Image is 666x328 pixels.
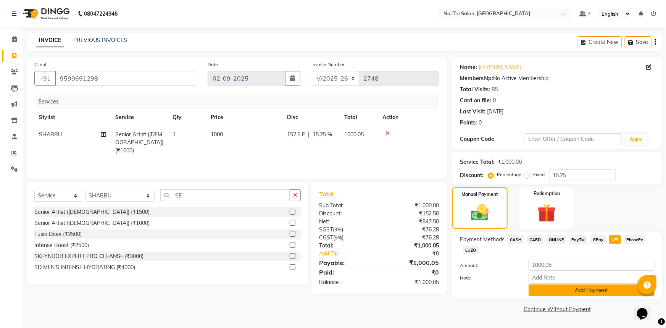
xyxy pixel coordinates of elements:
[529,284,655,296] button: Add Payment
[319,190,337,198] span: Total
[460,236,505,244] span: Payment Methods
[282,109,340,126] th: Disc
[569,235,587,244] span: PayTM
[173,131,176,138] span: 1
[461,191,498,198] label: Manual Payment
[634,297,658,320] iframe: chat widget
[340,109,378,126] th: Total
[34,252,144,260] div: SKEYNDOR EXPERT PRO CLEANSE (₹3000)
[466,202,495,223] img: _cash.svg
[378,109,439,126] th: Action
[379,234,445,242] div: ₹76.28
[460,97,491,105] div: Card on file:
[460,108,485,116] div: Last Visit:
[313,210,379,218] div: Discount:
[313,278,379,286] div: Balance :
[460,158,495,166] div: Service Total:
[335,234,342,241] span: 9%
[498,158,522,166] div: ₹1,000.00
[379,226,445,234] div: ₹76.28
[73,37,127,44] a: PREVIOUS INVOICES
[211,131,223,138] span: 1000
[460,171,484,179] div: Discount:
[344,131,364,138] span: 1000.05
[578,36,622,48] button: Create New
[111,109,168,126] th: Service
[34,109,111,126] th: Stylist
[308,131,310,139] span: |
[312,61,345,68] label: Invoice Number
[160,189,290,201] input: Search or Scan
[460,74,655,82] div: No Active Membership
[379,268,445,277] div: ₹0
[547,235,566,244] span: ONLINE
[115,131,163,154] span: Senior Artist ([DEMOGRAPHIC_DATA]) (₹1000)
[454,262,523,269] label: Amount:
[529,272,655,284] input: Add Note
[379,218,445,226] div: ₹847.50
[313,131,332,139] span: 15.25 %
[609,235,621,244] span: UPI
[34,263,135,271] div: SD MEN'S INTENSE HYDRATING (₹4000)
[168,109,206,126] th: Qty
[319,234,333,241] span: CGST
[313,250,390,258] a: Add Tip
[206,109,282,126] th: Price
[34,230,82,238] div: Fusio Dose (₹2500)
[529,259,655,271] input: Amount
[34,208,150,216] div: Senior Artist ([DEMOGRAPHIC_DATA]) (₹1500)
[334,226,342,233] span: 9%
[379,202,445,210] div: ₹1,000.00
[379,210,445,218] div: ₹152.50
[313,258,379,267] div: Payable:
[479,63,521,71] a: [PERSON_NAME]
[34,71,56,86] button: +91
[34,241,89,249] div: Intense Boost (₹2500)
[379,242,445,250] div: ₹1,000.05
[460,74,493,82] div: Membership:
[527,235,543,244] span: CARD
[313,226,379,234] div: ( )
[534,190,560,197] label: Redemption
[319,226,333,233] span: SGST
[55,71,196,86] input: Search by Name/Mobile/Email/Code
[208,61,218,68] label: Date
[287,131,305,139] span: 152.5 F
[460,63,477,71] div: Name:
[36,34,64,47] a: INVOICE
[34,61,47,68] label: Client
[313,268,379,277] div: Paid:
[379,258,445,267] div: ₹1,000.05
[35,95,445,109] div: Services
[460,119,477,127] div: Points:
[34,219,150,227] div: Senior Artist ([DEMOGRAPHIC_DATA]) (₹1000)
[532,202,562,225] img: _gift.svg
[39,131,62,138] span: SHABBU
[508,235,524,244] span: CASH
[497,171,521,178] label: Percentage
[625,134,647,145] button: Apply
[379,278,445,286] div: ₹1,000.05
[460,86,490,94] div: Total Visits:
[479,119,482,127] div: 0
[590,235,606,244] span: GPay
[525,133,622,145] input: Enter Offer / Coupon Code
[19,3,72,24] img: logo
[454,305,661,313] a: Continue Without Payment
[533,171,545,178] label: Fixed
[454,275,523,281] label: Note:
[487,108,503,116] div: [DATE]
[463,246,479,254] span: LUZO
[460,135,525,143] div: Coupon Code
[313,202,379,210] div: Sub Total:
[313,242,379,250] div: Total:
[84,3,118,24] b: 08047224946
[493,97,496,105] div: 0
[492,86,498,94] div: 85
[313,234,379,242] div: ( )
[624,235,646,244] span: PhonePe
[390,250,445,258] div: ₹0
[313,218,379,226] div: Net:
[625,36,651,48] button: Save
